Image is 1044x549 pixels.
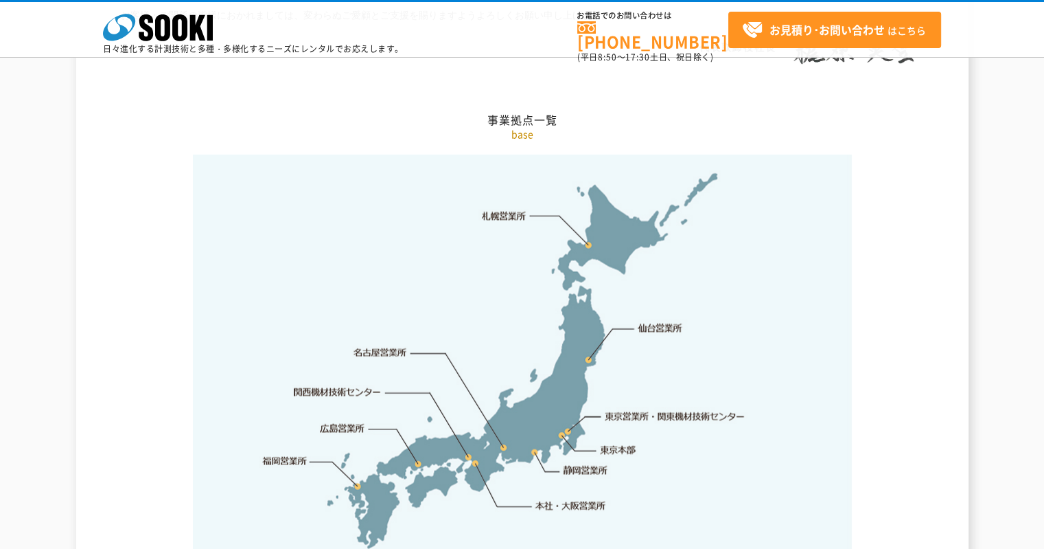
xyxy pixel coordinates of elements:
[121,127,924,142] p: base
[625,51,650,63] span: 17:30
[563,464,607,478] a: 静岡営業所
[534,499,606,513] a: 本社・大阪営業所
[728,12,941,48] a: お見積り･お問い合わせはこちら
[262,454,307,468] a: 福岡営業所
[742,20,926,41] span: はこちら
[601,444,636,458] a: 東京本部
[482,209,526,223] a: 札幌営業所
[638,322,682,335] a: 仙台営業所
[577,21,728,49] a: [PHONE_NUMBER]
[769,21,885,38] strong: お見積り･お問い合わせ
[577,51,713,63] span: (平日 ～ 土日、祝日除く)
[294,385,381,399] a: 関西機材技術センター
[321,421,365,435] a: 広島営業所
[605,410,746,423] a: 東京営業所・関東機材技術センター
[353,346,407,360] a: 名古屋営業所
[577,12,728,20] span: お電話でのお問い合わせは
[103,45,404,53] p: 日々進化する計測技術と多種・多様化するニーズにレンタルでお応えします。
[598,51,617,63] span: 8:50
